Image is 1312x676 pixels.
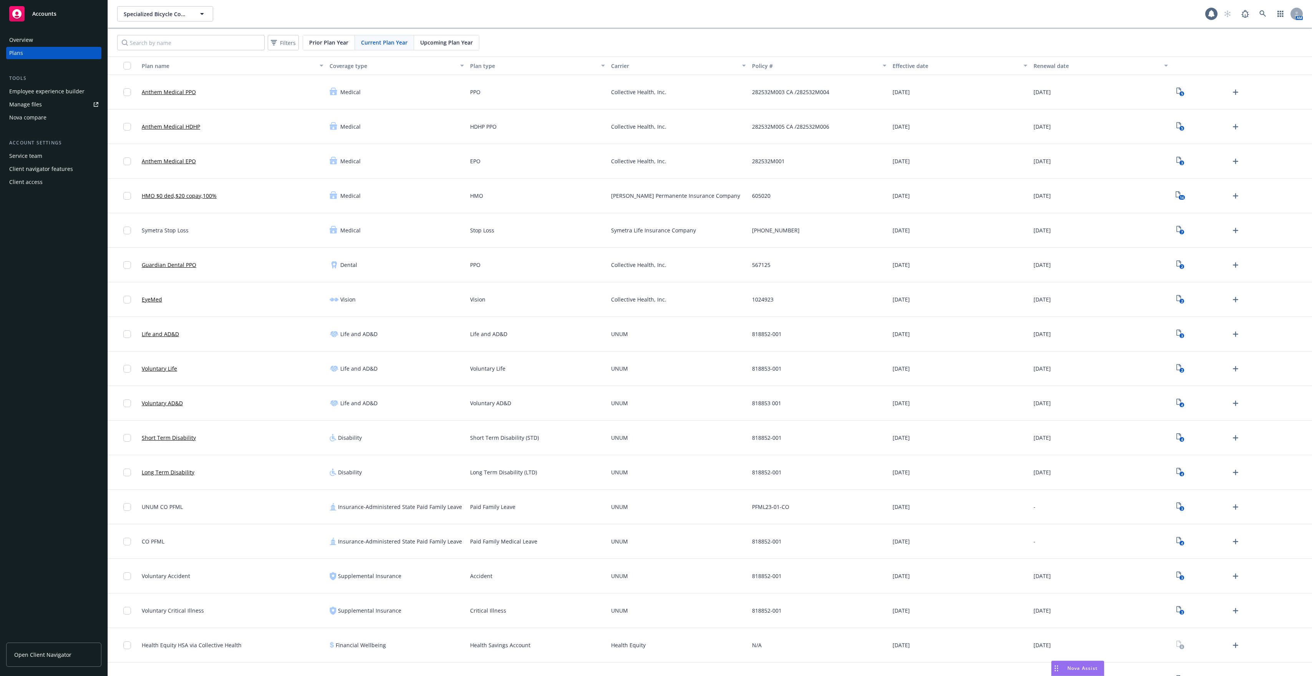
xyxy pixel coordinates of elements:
input: Toggle Row Selected [123,261,131,269]
span: Disability [338,468,362,476]
span: Long Term Disability (LTD) [470,468,537,476]
a: View Plan Documents [1174,397,1186,409]
span: Health Equity HSA via Collective Health [142,641,242,649]
span: Vision [470,295,485,303]
span: [PHONE_NUMBER] [752,226,800,234]
a: View Plan Documents [1174,501,1186,513]
span: Health Savings Account [470,641,530,649]
a: View Plan Documents [1174,639,1186,651]
text: 3 [1181,161,1183,166]
a: Upload Plan Documents [1229,570,1242,582]
span: Filters [280,39,296,47]
a: Employee experience builder [6,85,101,98]
input: Select all [123,62,131,70]
a: Anthem Medical HDHP [142,123,200,131]
text: 3 [1181,506,1183,511]
div: Plan name [142,62,315,70]
span: [DATE] [893,641,910,649]
div: Renewal date [1034,62,1160,70]
span: Collective Health, Inc. [611,88,666,96]
button: Specialized Bicycle Components [117,6,213,22]
a: View Plan Documents [1174,432,1186,444]
a: View Plan Documents [1174,570,1186,582]
span: Life and AD&D [340,399,378,407]
a: View Plan Documents [1174,328,1186,340]
span: UNUM [611,365,628,373]
button: Renewal date [1030,56,1171,75]
button: Nova Assist [1051,661,1104,676]
text: 2 [1181,264,1183,269]
input: Toggle Row Selected [123,330,131,338]
span: 282532M003 CA /282532M004 [752,88,829,96]
div: Tools [6,75,101,82]
a: Upload Plan Documents [1229,259,1242,271]
input: Search by name [117,35,265,50]
span: [DATE] [893,192,910,200]
span: 818852-001 [752,434,782,442]
span: [PERSON_NAME] Permanente Insurance Company [611,192,740,200]
span: Dental [340,261,357,269]
span: [DATE] [893,503,910,511]
span: PFML23-01-CO [752,503,789,511]
span: Life and AD&D [340,330,378,338]
span: EPO [470,157,480,165]
a: Service team [6,150,101,162]
span: [DATE] [893,434,910,442]
span: [DATE] [893,468,910,476]
a: Upload Plan Documents [1229,501,1242,513]
button: Policy # [749,56,890,75]
span: Paid Family Medical Leave [470,537,537,545]
text: 3 [1181,575,1183,580]
span: 1024923 [752,295,774,303]
div: Manage files [9,98,42,111]
button: Plan name [139,56,326,75]
span: Medical [340,192,361,200]
div: Coverage type [330,62,456,70]
span: [DATE] [1034,330,1051,338]
span: [DATE] [1034,123,1051,131]
a: Nova compare [6,111,101,124]
a: Upload Plan Documents [1229,432,1242,444]
a: Upload Plan Documents [1229,293,1242,306]
a: Client access [6,176,101,188]
a: Upload Plan Documents [1229,224,1242,237]
span: UNUM [611,537,628,545]
span: 605020 [752,192,770,200]
span: 818853 001 [752,399,781,407]
a: Upload Plan Documents [1229,328,1242,340]
a: Short Term Disability [142,434,196,442]
button: Coverage type [326,56,467,75]
span: [DATE] [893,572,910,580]
div: Nova compare [9,111,46,124]
span: Symetra Life Insurance Company [611,226,696,234]
span: 818852-001 [752,606,782,615]
div: Drag to move [1052,661,1061,676]
text: 3 [1181,333,1183,338]
span: Paid Family Leave [470,503,515,511]
a: View Plan Documents [1174,466,1186,479]
a: Voluntary Life [142,365,177,373]
a: Upload Plan Documents [1229,190,1242,202]
span: Accounts [32,11,56,17]
div: Client access [9,176,43,188]
a: View Plan Documents [1174,224,1186,237]
span: Vision [340,295,356,303]
span: Upcoming Plan Year [420,38,473,46]
span: Disability [338,434,362,442]
span: [DATE] [1034,434,1051,442]
a: Start snowing [1220,6,1235,22]
span: Insurance-Administered State Paid Family Leave [338,537,462,545]
a: View Plan Documents [1174,535,1186,548]
span: 282532M001 [752,157,785,165]
span: Voluntary Life [470,365,505,373]
span: [DATE] [893,157,910,165]
span: [DATE] [893,606,910,615]
span: UNUM [611,330,628,338]
a: HMO $0 ded,$20 copay,100% [142,192,217,200]
a: View Plan Documents [1174,155,1186,167]
a: EyeMed [142,295,162,303]
span: Supplemental Insurance [338,572,401,580]
a: Plans [6,47,101,59]
span: [DATE] [1034,365,1051,373]
a: View Plan Documents [1174,605,1186,617]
